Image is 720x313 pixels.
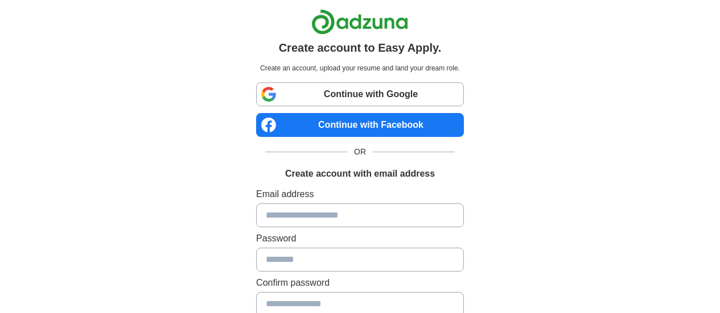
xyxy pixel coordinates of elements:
label: Email address [256,187,464,201]
h1: Create account to Easy Apply. [279,39,442,56]
a: Continue with Facebook [256,113,464,137]
span: OR [347,146,373,158]
img: Adzuna logo [311,9,408,35]
p: Create an account, upload your resume and land your dream role. [258,63,462,73]
label: Password [256,232,464,245]
a: Continue with Google [256,82,464,106]
h1: Create account with email address [285,167,435,181]
label: Confirm password [256,276,464,290]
